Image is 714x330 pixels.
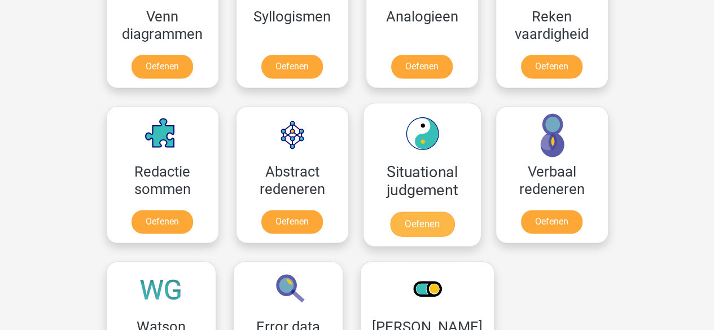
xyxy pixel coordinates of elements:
a: Oefenen [391,55,453,78]
a: Oefenen [521,55,582,78]
a: Oefenen [261,210,323,234]
a: Oefenen [132,55,193,78]
a: Oefenen [261,55,323,78]
a: Oefenen [389,212,454,236]
a: Oefenen [132,210,193,234]
a: Oefenen [521,210,582,234]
